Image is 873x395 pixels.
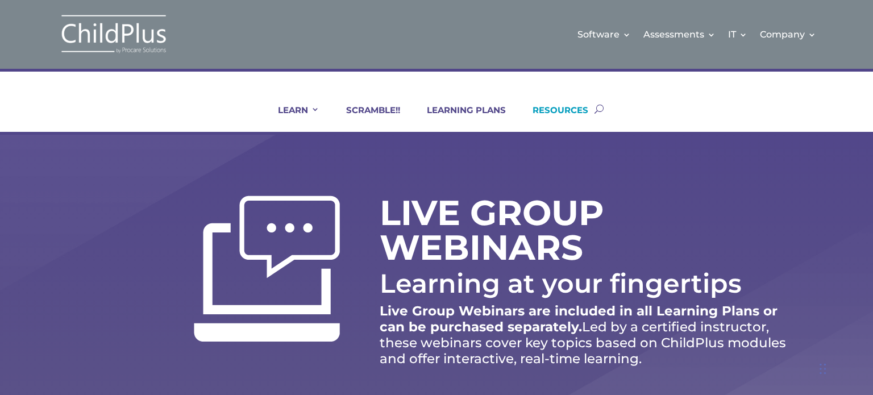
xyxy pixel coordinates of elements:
[332,105,400,132] a: SCRAMBLE!!
[380,303,778,335] strong: Live Group Webinars are included in all Learning Plans or can be purchased separately.
[688,272,873,395] iframe: Chat Widget
[577,11,631,57] a: Software
[728,11,747,57] a: IT
[380,267,800,300] p: Learning at your fingertips
[820,352,826,386] div: Drag
[413,105,506,132] a: LEARNING PLANS
[380,319,786,367] span: Led by a certified instructor, these webinars cover key topics based on ChildPlus modules and off...
[380,196,681,271] h1: LIVE GROUP WEBINARS
[760,11,816,57] a: Company
[518,105,588,132] a: RESOURCES
[264,105,319,132] a: LEARN
[643,11,716,57] a: Assessments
